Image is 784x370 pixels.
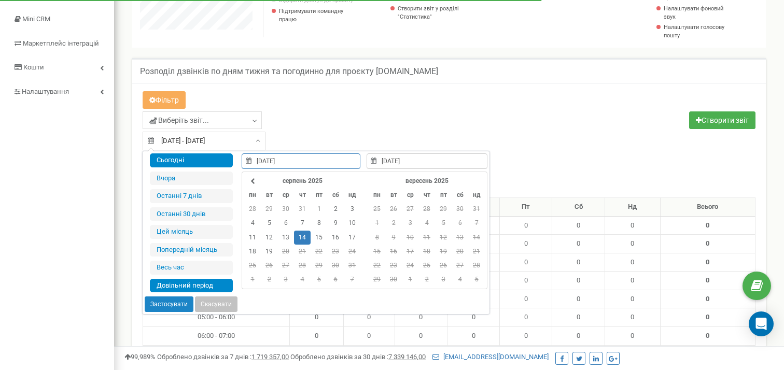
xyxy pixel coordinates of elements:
[277,231,294,245] td: 13
[706,239,709,247] strong: 0
[157,353,289,361] span: Оброблено дзвінків за 7 днів :
[468,202,485,216] td: 31
[605,308,661,327] td: 0
[605,345,661,364] td: 0
[435,273,452,287] td: 3
[500,272,552,290] td: 0
[344,231,360,245] td: 17
[552,216,605,235] td: 0
[605,272,661,290] td: 0
[344,326,395,345] td: 0
[706,258,709,266] strong: 0
[311,202,327,216] td: 1
[706,313,709,321] strong: 0
[261,259,277,273] td: 26
[385,216,402,230] td: 2
[140,67,438,76] h5: Розподіл дзвінків по дням тижня та погодинно для проєкту [DOMAIN_NAME]
[468,188,485,202] th: нд
[447,345,500,364] td: 0
[500,198,552,217] th: Пт
[261,174,344,188] th: серпень 2025
[432,353,549,361] a: [EMAIL_ADDRESS][DOMAIN_NAME]
[344,216,360,230] td: 10
[344,308,395,327] td: 0
[418,216,435,230] td: 4
[277,245,294,259] td: 20
[369,202,385,216] td: 25
[418,259,435,273] td: 25
[388,353,426,361] u: 7 339 146,00
[277,259,294,273] td: 27
[327,216,344,230] td: 9
[294,259,311,273] td: 28
[664,23,726,39] a: Налаштувати голосову пошту
[143,308,290,327] td: 05:00 - 06:00
[452,245,468,259] td: 20
[689,111,755,129] a: Створити звіт
[150,279,233,293] li: Довільний період
[277,202,294,216] td: 30
[369,188,385,202] th: пн
[311,231,327,245] td: 15
[327,231,344,245] td: 16
[435,245,452,259] td: 19
[605,326,661,345] td: 0
[402,188,418,202] th: ср
[261,188,277,202] th: вт
[369,231,385,245] td: 8
[344,202,360,216] td: 3
[327,245,344,259] td: 23
[261,273,277,287] td: 2
[311,273,327,287] td: 5
[311,216,327,230] td: 8
[552,253,605,272] td: 0
[385,245,402,259] td: 16
[294,245,311,259] td: 21
[500,345,552,364] td: 0
[418,188,435,202] th: чт
[418,202,435,216] td: 28
[605,235,661,253] td: 0
[277,216,294,230] td: 6
[23,39,99,47] span: Маркетплейс інтеграцій
[500,326,552,345] td: 0
[150,172,233,186] li: Вчора
[244,188,261,202] th: пн
[385,273,402,287] td: 30
[452,231,468,245] td: 13
[706,332,709,339] strong: 0
[605,290,661,308] td: 0
[385,202,402,216] td: 26
[22,15,50,23] span: Mini CRM
[294,273,311,287] td: 4
[244,273,261,287] td: 1
[552,326,605,345] td: 0
[402,216,418,230] td: 3
[261,231,277,245] td: 12
[261,202,277,216] td: 29
[294,231,311,245] td: 14
[385,174,468,188] th: вересень 2025
[706,221,709,229] strong: 0
[311,188,327,202] th: пт
[418,245,435,259] td: 18
[294,188,311,202] th: чт
[452,259,468,273] td: 27
[311,259,327,273] td: 29
[435,202,452,216] td: 29
[500,290,552,308] td: 0
[344,273,360,287] td: 7
[244,245,261,259] td: 18
[244,216,261,230] td: 4
[435,259,452,273] td: 26
[327,202,344,216] td: 2
[402,273,418,287] td: 1
[447,308,500,327] td: 0
[327,259,344,273] td: 30
[277,273,294,287] td: 3
[500,308,552,327] td: 0
[468,259,485,273] td: 28
[452,202,468,216] td: 30
[290,353,426,361] span: Оброблено дзвінків за 30 днів :
[369,216,385,230] td: 1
